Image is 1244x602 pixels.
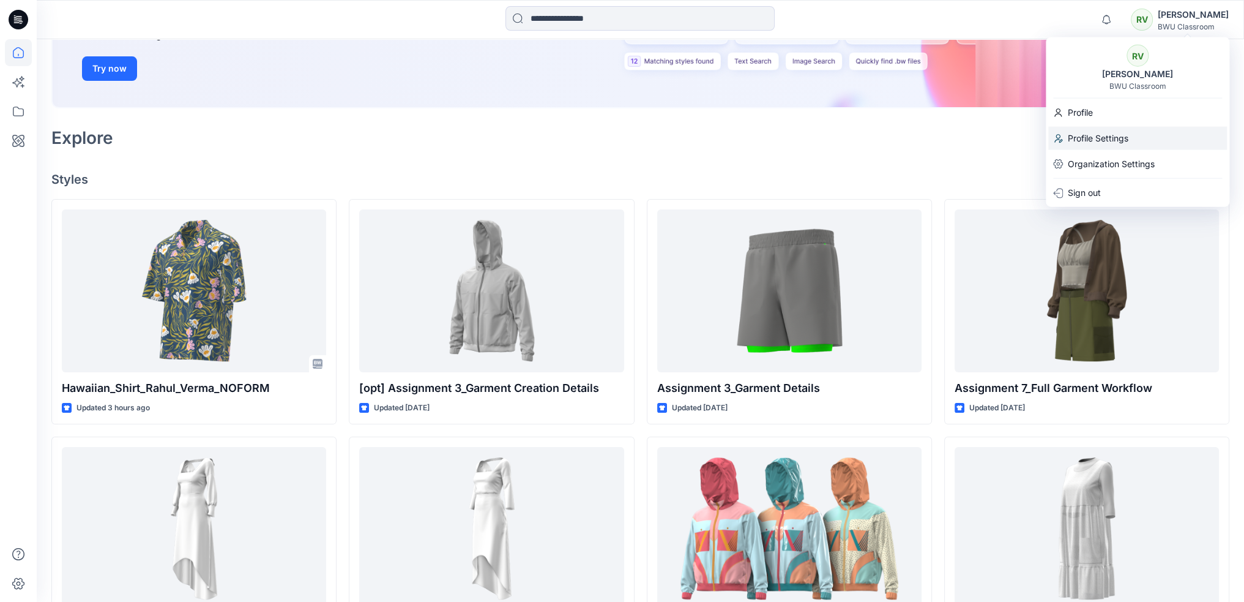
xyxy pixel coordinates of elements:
[1046,152,1229,176] a: Organization Settings
[1068,181,1101,205] p: Sign out
[62,209,326,372] a: Hawaiian_Shirt_Rahul_Verma_NOFORM
[359,380,624,397] p: [opt] Assignment 3_Garment Creation Details
[1068,152,1155,176] p: Organization Settings
[51,172,1229,187] h4: Styles
[1095,67,1180,81] div: [PERSON_NAME]
[1131,9,1153,31] div: RV
[969,402,1025,415] p: Updated [DATE]
[374,402,430,415] p: Updated [DATE]
[672,402,728,415] p: Updated [DATE]
[1068,127,1128,150] p: Profile Settings
[359,209,624,372] a: [opt] Assignment 3_Garment Creation Details
[1158,22,1229,31] div: BWU Classroom
[657,380,922,397] p: Assignment 3_Garment Details
[1127,45,1149,67] div: RV
[62,380,326,397] p: Hawaiian_Shirt_Rahul_Verma_NOFORM
[1158,7,1229,22] div: [PERSON_NAME]
[1046,127,1229,150] a: Profile Settings
[51,128,113,148] h2: Explore
[76,402,150,415] p: Updated 3 hours ago
[955,380,1219,397] p: Assignment 7_Full Garment Workflow
[955,209,1219,372] a: Assignment 7_Full Garment Workflow
[1046,101,1229,124] a: Profile
[657,209,922,372] a: Assignment 3_Garment Details
[1068,101,1093,124] p: Profile
[82,56,137,81] button: Try now
[1109,81,1166,91] div: BWU Classroom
